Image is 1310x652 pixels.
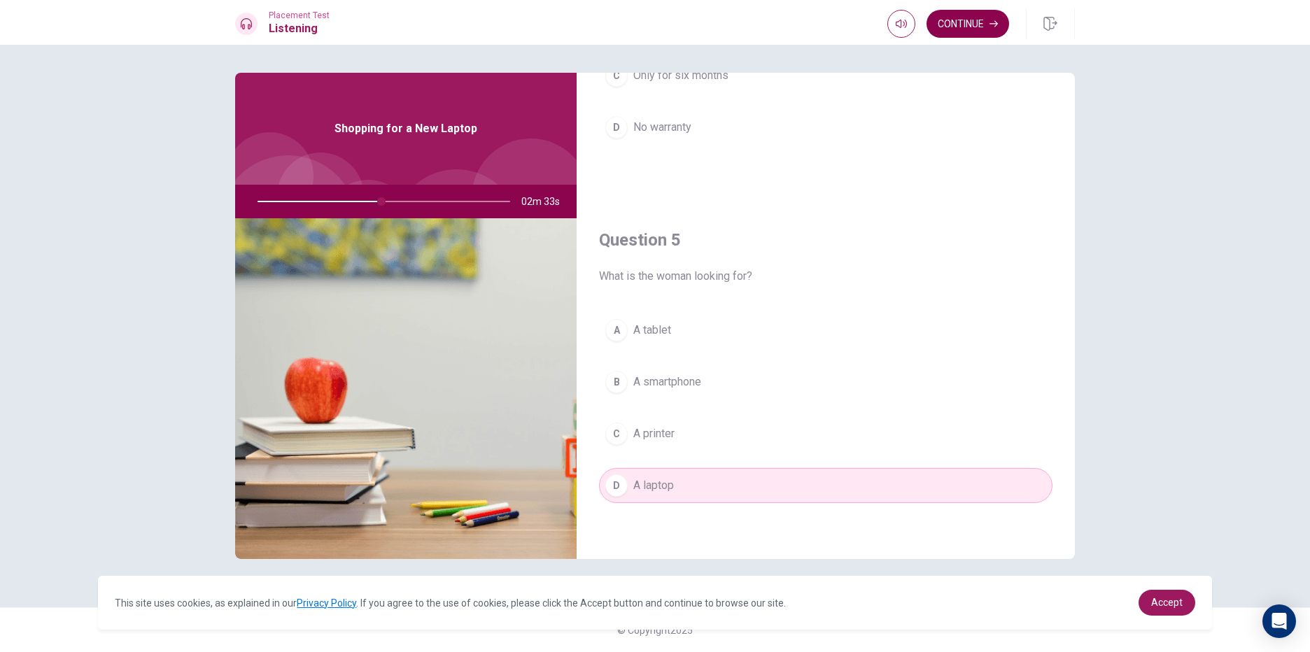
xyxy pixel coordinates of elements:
span: Only for six months [633,67,728,84]
div: C [605,64,628,87]
h1: Listening [269,20,330,37]
div: D [605,116,628,139]
div: A [605,319,628,341]
span: Placement Test [269,10,330,20]
span: Accept [1151,597,1183,608]
span: A tablet [633,322,671,339]
div: C [605,423,628,445]
div: D [605,474,628,497]
span: This site uses cookies, as explained in our . If you agree to the use of cookies, please click th... [115,597,786,609]
span: No warranty [633,119,691,136]
button: BA smartphone [599,364,1052,399]
div: B [605,371,628,393]
div: cookieconsent [98,576,1211,630]
button: DNo warranty [599,110,1052,145]
button: COnly for six months [599,58,1052,93]
span: 02m 33s [521,185,571,218]
a: dismiss cookie message [1139,590,1195,616]
h4: Question 5 [599,229,1052,251]
div: Open Intercom Messenger [1262,604,1296,638]
a: Privacy Policy [297,597,356,609]
img: Shopping for a New Laptop [235,218,577,559]
span: What is the woman looking for? [599,268,1052,285]
button: CA printer [599,416,1052,451]
button: AA tablet [599,313,1052,348]
button: Continue [927,10,1009,38]
span: A laptop [633,477,674,494]
button: DA laptop [599,468,1052,503]
span: A smartphone [633,374,701,390]
span: Shopping for a New Laptop [334,120,477,137]
span: © Copyright 2025 [617,625,693,636]
span: A printer [633,425,675,442]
